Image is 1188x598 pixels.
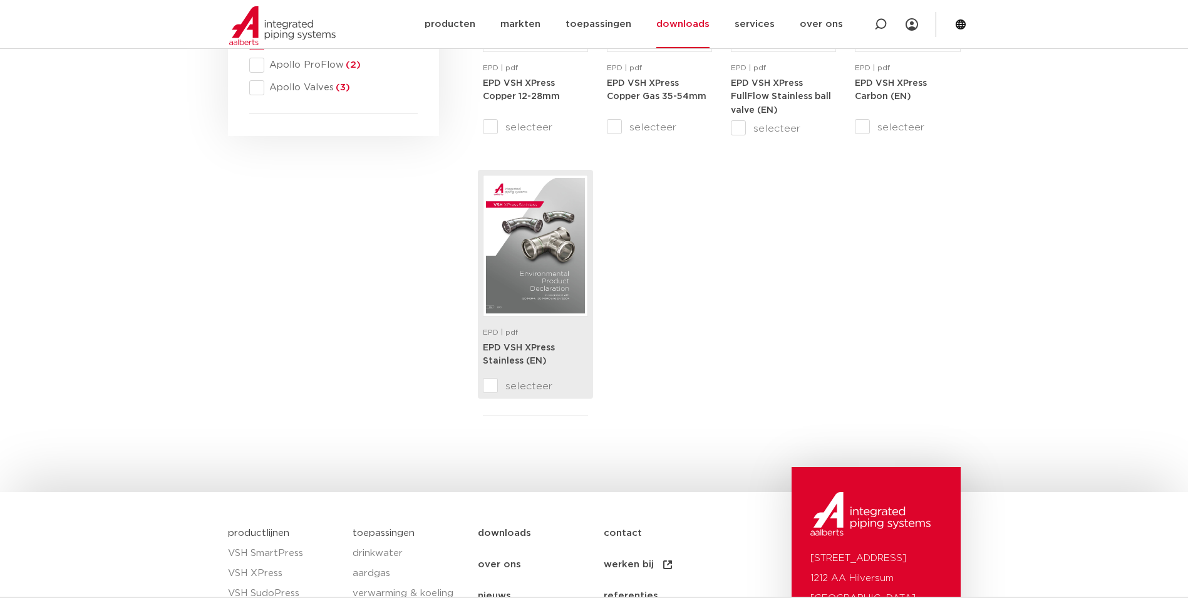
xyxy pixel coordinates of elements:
strong: EPD VSH XPress Copper Gas 35-54mm [607,79,706,102]
span: EPD | pdf [855,64,890,71]
label: selecteer [483,379,588,394]
a: EPD VSH XPress Copper 12-28mm [483,78,560,102]
a: aardgas [353,564,465,584]
a: VSH XPress [228,564,341,584]
div: Apollo Valves(3) [249,80,418,95]
img: VSH-XPress-Stainless_A4EPD_5011116_EN-pdf.jpg [486,178,585,313]
a: toepassingen [353,528,415,538]
span: EPD | pdf [483,328,518,336]
label: selecteer [855,120,960,135]
a: drinkwater [353,543,465,564]
a: werken bij [604,549,730,580]
label: selecteer [483,120,588,135]
a: EPD VSH XPress Carbon (EN) [855,78,927,102]
a: productlijnen [228,528,289,538]
label: selecteer [731,121,836,136]
span: EPD | pdf [607,64,642,71]
a: EPD VSH XPress FullFlow Stainless ball valve (EN) [731,78,831,115]
a: EPD VSH XPress Copper Gas 35-54mm [607,78,706,102]
a: downloads [478,518,604,549]
label: selecteer [607,120,712,135]
a: over ons [478,549,604,580]
span: Apollo Valves [264,81,418,94]
span: EPD | pdf [483,64,518,71]
strong: EPD VSH XPress FullFlow Stainless ball valve (EN) [731,79,831,115]
div: Apollo ProFlow(2) [249,58,418,73]
span: (2) [344,60,361,70]
a: VSH SmartPress [228,543,341,564]
span: (3) [334,83,350,92]
strong: EPD VSH XPress Carbon (EN) [855,79,927,102]
a: EPD VSH XPress Stainless (EN) [483,343,555,366]
span: Apollo ProFlow [264,59,418,71]
a: contact [604,518,730,549]
span: EPD | pdf [731,64,766,71]
strong: EPD VSH XPress Copper 12-28mm [483,79,560,102]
